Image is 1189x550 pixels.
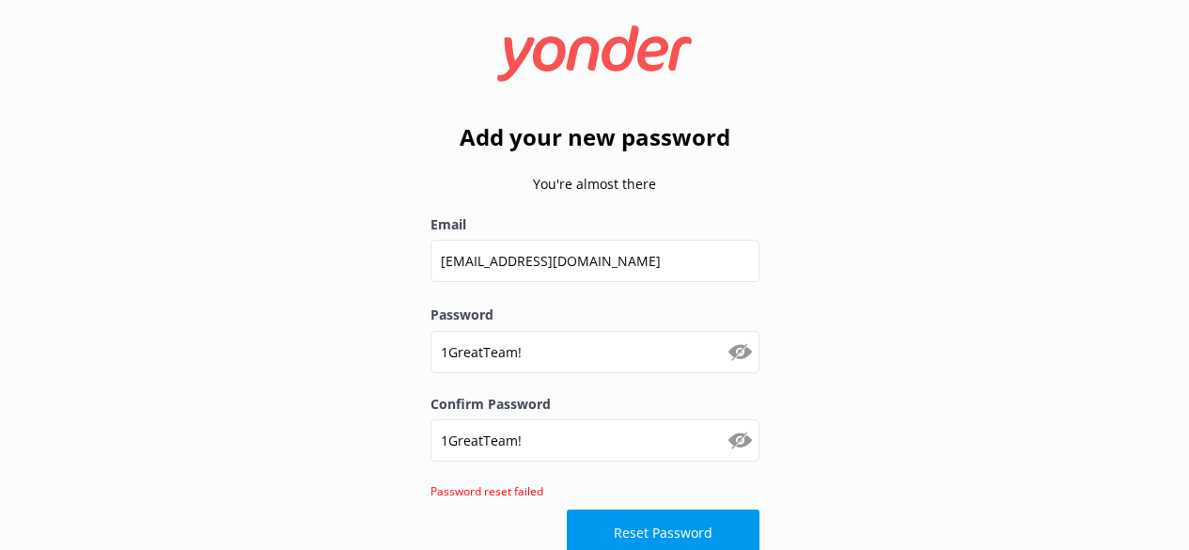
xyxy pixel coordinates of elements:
label: Confirm Password [430,394,759,415]
button: Show password [722,422,759,460]
button: Show password [722,333,759,370]
input: user@emailaddress.com [430,240,759,282]
label: Email [430,214,759,235]
h2: Add your new password [430,119,759,155]
span: Password reset failed [430,483,543,499]
p: You're almost there [430,174,759,195]
label: Password [430,305,759,325]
